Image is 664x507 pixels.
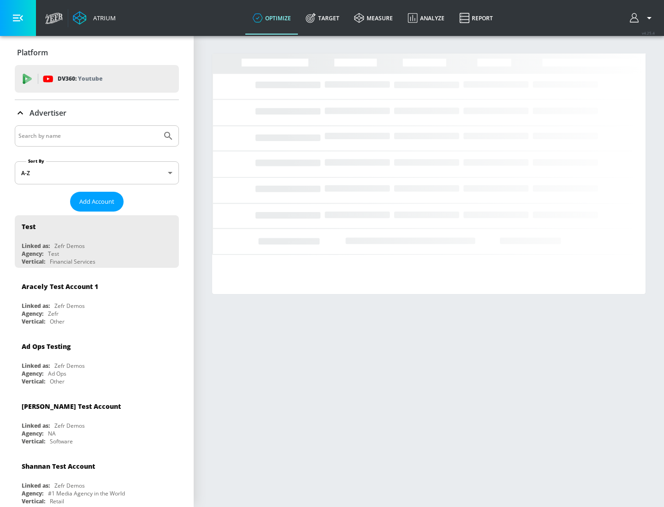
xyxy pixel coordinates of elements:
[15,215,179,268] div: TestLinked as:Zefr DemosAgency:TestVertical:Financial Services
[298,1,347,35] a: Target
[54,422,85,430] div: Zefr Demos
[50,437,73,445] div: Software
[22,437,45,445] div: Vertical:
[15,395,179,448] div: [PERSON_NAME] Test AccountLinked as:Zefr DemosAgency:NAVertical:Software
[54,482,85,489] div: Zefr Demos
[22,402,121,411] div: [PERSON_NAME] Test Account
[22,482,50,489] div: Linked as:
[15,65,179,93] div: DV360: Youtube
[58,74,102,84] p: DV360:
[15,161,179,184] div: A-Z
[642,30,655,35] span: v 4.25.4
[22,282,98,291] div: Aracely Test Account 1
[15,275,179,328] div: Aracely Test Account 1Linked as:Zefr DemosAgency:ZefrVertical:Other
[22,377,45,385] div: Vertical:
[22,302,50,310] div: Linked as:
[22,258,45,265] div: Vertical:
[26,158,46,164] label: Sort By
[48,310,59,318] div: Zefr
[48,370,66,377] div: Ad Ops
[245,1,298,35] a: optimize
[452,1,500,35] a: Report
[22,310,43,318] div: Agency:
[22,222,36,231] div: Test
[79,196,114,207] span: Add Account
[78,74,102,83] p: Youtube
[22,497,45,505] div: Vertical:
[89,14,116,22] div: Atrium
[22,489,43,497] div: Agency:
[54,302,85,310] div: Zefr Demos
[22,318,45,325] div: Vertical:
[54,362,85,370] div: Zefr Demos
[48,250,59,258] div: Test
[48,430,56,437] div: NA
[70,192,124,212] button: Add Account
[15,335,179,388] div: Ad Ops TestingLinked as:Zefr DemosAgency:Ad OpsVertical:Other
[22,242,50,250] div: Linked as:
[54,242,85,250] div: Zefr Demos
[18,130,158,142] input: Search by name
[48,489,125,497] div: #1 Media Agency in the World
[22,362,50,370] div: Linked as:
[22,250,43,258] div: Agency:
[30,108,66,118] p: Advertiser
[50,258,95,265] div: Financial Services
[347,1,400,35] a: measure
[22,422,50,430] div: Linked as:
[22,342,71,351] div: Ad Ops Testing
[73,11,116,25] a: Atrium
[50,318,65,325] div: Other
[22,370,43,377] div: Agency:
[50,497,64,505] div: Retail
[22,430,43,437] div: Agency:
[50,377,65,385] div: Other
[15,100,179,126] div: Advertiser
[17,47,48,58] p: Platform
[400,1,452,35] a: Analyze
[15,40,179,65] div: Platform
[22,462,95,471] div: Shannan Test Account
